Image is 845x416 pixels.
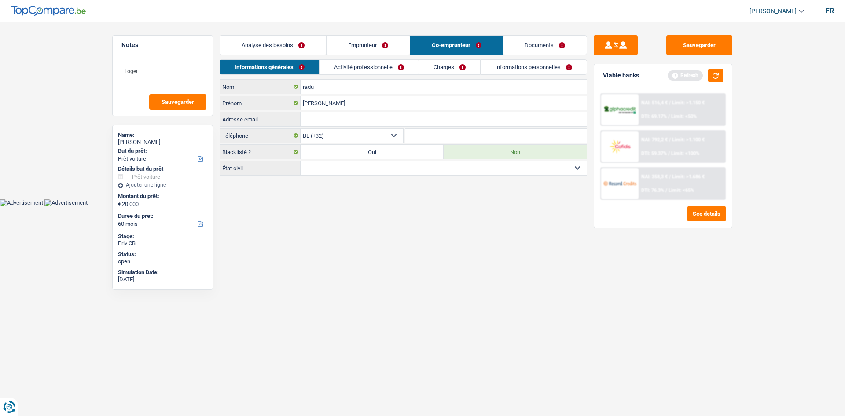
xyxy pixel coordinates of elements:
div: Status: [118,251,207,258]
span: NAI: 516,4 € [641,100,668,106]
span: Limit: >1.100 € [672,137,705,143]
div: Priv CB [118,240,207,247]
h5: Notes [121,41,204,49]
a: Activité professionnelle [320,60,419,74]
span: € [118,201,121,208]
span: / [669,137,671,143]
input: 401020304 [405,129,587,143]
img: Cofidis [603,138,636,155]
label: Adresse email [220,112,301,126]
a: Co-emprunteur [410,36,503,55]
div: Stage: [118,233,207,240]
div: Simulation Date: [118,269,207,276]
span: DTI: 76.3% [641,188,664,193]
div: Name: [118,132,207,139]
label: Prénom [220,96,301,110]
button: Sauvegarder [666,35,732,55]
label: Blacklisté ? [220,145,301,159]
span: Sauvegarder [162,99,194,105]
div: fr [826,7,834,15]
a: Informations générales [220,60,319,74]
label: Oui [301,145,444,159]
span: DTI: 69.17% [641,114,667,119]
span: NAI: 358,3 € [641,174,668,180]
span: Limit: >1.686 € [672,174,705,180]
label: Nom [220,80,301,94]
a: Charges [419,60,480,74]
span: Limit: <65% [669,188,694,193]
span: DTI: 59.37% [641,151,667,156]
div: Viable banks [603,72,639,79]
span: [PERSON_NAME] [749,7,797,15]
label: Montant du prêt: [118,193,206,200]
div: Détails but du prêt [118,166,207,173]
span: Limit: >1.150 € [672,100,705,106]
span: / [668,151,670,156]
a: Analyse des besoins [220,36,326,55]
a: Emprunteur [327,36,410,55]
span: Limit: <100% [671,151,699,156]
div: [PERSON_NAME] [118,139,207,146]
span: / [668,114,670,119]
img: AlphaCredit [603,105,636,115]
a: [PERSON_NAME] [742,4,804,18]
label: Non [444,145,587,159]
div: Refresh [668,70,703,80]
span: / [669,100,671,106]
div: Ajouter une ligne [118,182,207,188]
div: [DATE] [118,276,207,283]
label: État civil [220,161,301,175]
span: / [665,188,667,193]
button: See details [687,206,726,221]
img: TopCompare Logo [11,6,86,16]
span: NAI: 792,2 € [641,137,668,143]
img: Advertisement [44,199,88,206]
a: Informations personnelles [481,60,587,74]
label: Durée du prêt: [118,213,206,220]
img: Record Credits [603,175,636,191]
label: Téléphone [220,129,301,143]
a: Documents [503,36,587,55]
span: / [669,174,671,180]
label: But du prêt: [118,147,206,155]
button: Sauvegarder [149,94,206,110]
span: Limit: <50% [671,114,697,119]
div: open [118,258,207,265]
